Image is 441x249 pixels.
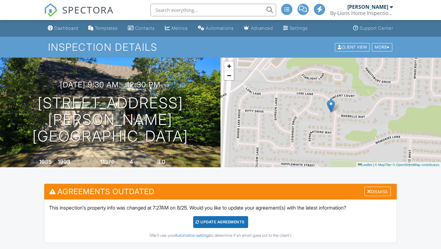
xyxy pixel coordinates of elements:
div: [PERSON_NAME] [347,4,388,10]
div: (We'll use your to determine if an email goes out to the client.) [49,233,392,238]
h1: Inspection Details [48,42,393,53]
div: Client View [335,43,370,51]
div: 11376 [100,158,115,165]
input: Search everything... [150,4,276,16]
a: Zoom in [224,61,234,71]
a: Contacts [125,23,157,34]
a: Dashboard [45,23,81,34]
a: Automation settings [175,233,210,238]
div: Advanced [251,25,273,31]
a: SPECTORA [44,8,114,22]
a: Templates [86,23,120,34]
div: 3.0 [157,158,165,165]
div: Support Center [360,25,393,31]
div: Contacts [135,25,155,31]
span: bedrooms [134,160,151,165]
span: SPECTORA [62,3,114,16]
a: Metrics [162,23,190,34]
span: − [227,71,231,79]
a: Support Center [351,23,396,34]
div: 1993 [58,158,70,165]
span: Lot Size [86,160,99,165]
h3: [DATE] 9:30 am - 12:30 pm [60,80,161,89]
div: More [372,43,392,51]
div: 1985 [39,158,52,165]
div: Dismiss [364,187,391,196]
a: Zoom out [224,71,234,80]
div: Update Agreements [193,216,248,228]
div: Automations [206,25,234,31]
h3: Agreements Outdated [44,184,396,199]
div: Dashboard [54,25,78,31]
a: Settings [280,23,310,34]
a: Client View [334,44,371,49]
span: sq. ft. [71,160,80,165]
div: 4 [129,158,133,165]
img: The Best Home Inspection Software - Spectora [44,3,58,17]
img: Marker [327,100,335,112]
div: Metrics [171,25,188,31]
a: Automations (Advanced) [195,23,236,34]
div: By-Lions Home Inspections [330,10,393,16]
span: Built [31,160,38,165]
a: © MapTiler [375,163,392,167]
h1: [STREET_ADDRESS][PERSON_NAME] [GEOGRAPHIC_DATA] [10,95,210,144]
span: + [227,62,231,70]
a: Advanced [241,23,275,34]
span: bathrooms [166,160,184,165]
span: sq.ft. [116,160,123,165]
a: © OpenStreetMap contributors [393,163,439,167]
a: Leaflet [358,163,372,167]
div: Templates [95,25,118,31]
div: This inspection's property info was changed at 7:27AM on 8/25. Would you like to update your agre... [44,200,396,243]
div: Settings [290,25,308,31]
